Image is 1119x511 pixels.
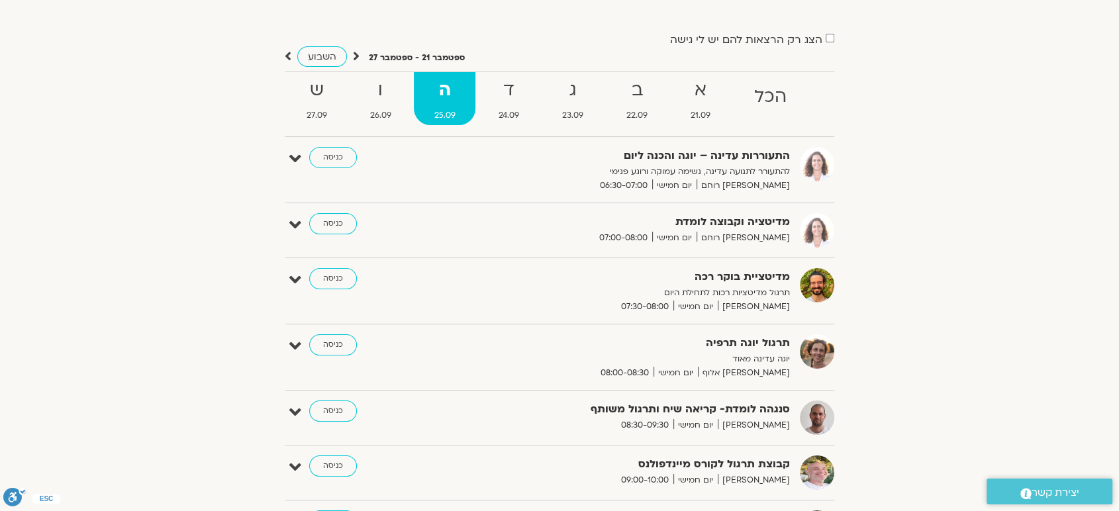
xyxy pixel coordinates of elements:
[350,72,411,125] a: ו26.09
[465,268,790,286] strong: מדיטציית בוקר רכה
[286,72,347,125] a: ש27.09
[652,179,697,193] span: יום חמישי
[607,72,668,125] a: ב22.09
[465,165,790,179] p: להתעורר לתנועה עדינה, נשימה עמוקה ורוגע פנימי
[616,473,673,487] span: 09:00-10:00
[309,455,357,477] a: כניסה
[718,473,790,487] span: [PERSON_NAME]
[478,72,539,125] a: ד24.09
[673,300,718,314] span: יום חמישי
[350,109,411,122] span: 26.09
[465,147,790,165] strong: התעוררות עדינה – יוגה והכנה ליום
[718,418,790,432] span: [PERSON_NAME]
[309,213,357,234] a: כניסה
[465,213,790,231] strong: מדיטציה וקבוצה לומדת
[1032,484,1079,502] span: יצירת קשר
[350,75,411,105] strong: ו
[542,109,604,122] span: 23.09
[698,366,790,380] span: [PERSON_NAME] אלוף
[595,231,652,245] span: 07:00-08:00
[670,34,822,46] label: הצג רק הרצאות להם יש לי גישה
[718,300,790,314] span: [PERSON_NAME]
[465,455,790,473] strong: קבוצת תרגול לקורס מיינדפולנס
[309,268,357,289] a: כניסה
[465,352,790,366] p: יוגה עדינה מאוד
[734,72,806,125] a: הכל
[369,51,465,65] p: ספטמבר 21 - ספטמבר 27
[671,72,731,125] a: א21.09
[297,46,347,67] a: השבוע
[734,82,806,112] strong: הכל
[671,109,731,122] span: 21.09
[616,418,673,432] span: 08:30-09:30
[309,400,357,422] a: כניסה
[542,75,604,105] strong: ג
[286,109,347,122] span: 27.09
[673,418,718,432] span: יום חמישי
[286,75,347,105] strong: ש
[673,473,718,487] span: יום חמישי
[595,179,652,193] span: 06:30-07:00
[654,366,698,380] span: יום חמישי
[607,109,668,122] span: 22.09
[697,179,790,193] span: [PERSON_NAME] רוחם
[542,72,604,125] a: ג23.09
[652,231,697,245] span: יום חמישי
[465,400,790,418] strong: סנגהה לומדת- קריאה שיח ותרגול משותף
[697,231,790,245] span: [PERSON_NAME] רוחם
[309,334,357,355] a: כניסה
[596,366,654,380] span: 08:00-08:30
[414,109,475,122] span: 25.09
[465,286,790,300] p: תרגול מדיטציות רכות לתחילת היום
[478,75,539,105] strong: ד
[414,72,475,125] a: ה25.09
[987,479,1112,504] a: יצירת קשר
[616,300,673,314] span: 07:30-08:00
[671,75,731,105] strong: א
[607,75,668,105] strong: ב
[478,109,539,122] span: 24.09
[308,50,336,63] span: השבוע
[465,334,790,352] strong: תרגול יוגה תרפיה
[309,147,357,168] a: כניסה
[414,75,475,105] strong: ה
